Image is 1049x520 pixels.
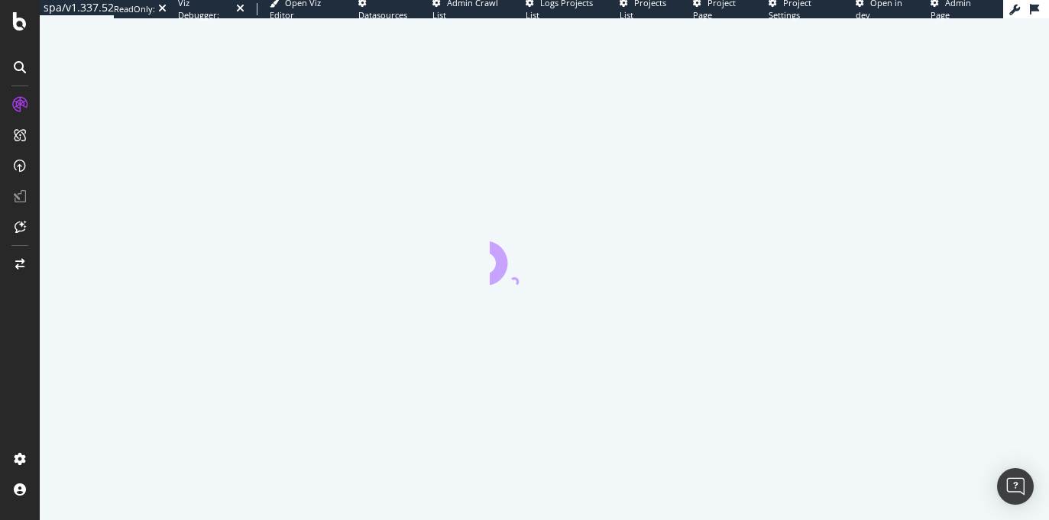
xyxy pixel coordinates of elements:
[997,468,1034,505] div: Open Intercom Messenger
[358,9,407,21] span: Datasources
[490,230,600,285] div: animation
[114,3,155,15] div: ReadOnly:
